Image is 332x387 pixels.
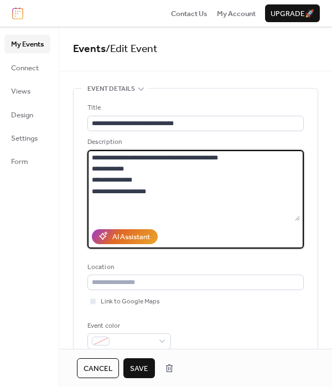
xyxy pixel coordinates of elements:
[130,363,148,374] span: Save
[87,84,135,95] span: Event details
[87,137,302,148] div: Description
[106,39,158,59] span: / Edit Event
[73,39,106,59] a: Events
[4,106,50,123] a: Design
[101,296,160,307] span: Link to Google Maps
[265,4,320,22] button: Upgrade🚀
[4,129,50,147] a: Settings
[123,358,155,378] button: Save
[11,156,28,167] span: Form
[84,363,112,374] span: Cancel
[4,82,50,100] a: Views
[11,133,38,144] span: Settings
[87,321,169,332] div: Event color
[171,8,207,19] a: Contact Us
[87,262,302,273] div: Location
[4,35,50,53] a: My Events
[217,8,256,19] a: My Account
[271,8,314,19] span: Upgrade 🚀
[12,7,23,19] img: logo
[4,59,50,76] a: Connect
[11,86,30,97] span: Views
[92,229,158,244] button: AI Assistant
[11,63,39,74] span: Connect
[11,39,44,50] span: My Events
[11,110,33,121] span: Design
[77,358,119,378] button: Cancel
[87,102,302,113] div: Title
[112,231,150,242] div: AI Assistant
[4,152,50,170] a: Form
